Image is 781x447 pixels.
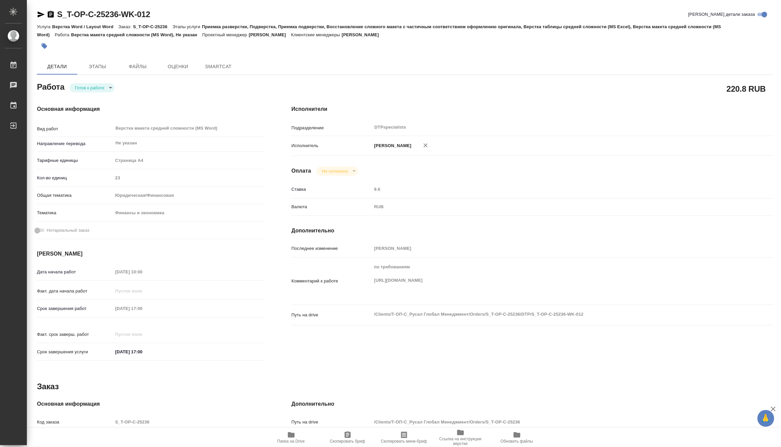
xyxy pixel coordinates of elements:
[37,140,113,147] p: Направление перевода
[37,157,113,164] p: Тарифные единицы
[202,62,234,71] span: SmartCat
[119,24,133,29] p: Заказ:
[292,227,774,235] h4: Дополнительно
[342,32,384,37] p: [PERSON_NAME]
[263,428,319,447] button: Папка на Drive
[57,10,150,19] a: S_T-OP-C-25236-WK-012
[37,175,113,181] p: Кол-во единиц
[292,278,372,284] p: Комментарий к работе
[37,305,113,312] p: Срок завершения работ
[37,419,113,426] p: Код заказа
[113,173,265,183] input: Пустое поле
[316,167,358,176] div: Готов к работе
[113,155,265,166] div: Страница А4
[372,261,733,300] textarea: по требованиям [URL][DOMAIN_NAME]
[133,24,172,29] p: S_T-OP-C-25236
[37,10,45,18] button: Скопировать ссылку для ЯМессенджера
[277,439,305,444] span: Папка на Drive
[688,11,755,18] span: [PERSON_NAME] детали заказа
[202,32,249,37] p: Проектный менеджер
[436,437,485,446] span: Ссылка на инструкции верстки
[37,210,113,216] p: Тематика
[376,428,432,447] button: Скопировать мини-бриф
[113,329,172,339] input: Пустое поле
[330,439,365,444] span: Скопировать бриф
[372,243,733,253] input: Пустое поле
[47,227,89,234] span: Нотариальный заказ
[113,347,172,357] input: ✎ Введи что-нибудь
[418,138,433,153] button: Удалить исполнителя
[113,190,265,201] div: Юридическая/Финансовая
[37,192,113,199] p: Общая тематика
[292,245,372,252] p: Последнее изменение
[432,428,489,447] button: Ссылка на инструкции верстки
[372,201,733,213] div: RUB
[372,417,733,427] input: Пустое поле
[37,349,113,355] p: Срок завершения услуги
[81,62,114,71] span: Этапы
[113,207,265,219] div: Финансы и экономика
[372,309,733,320] textarea: /Clients/Т-ОП-С_Русал Глобал Менеджмент/Orders/S_T-OP-C-25236/DTP/S_T-OP-C-25236-WK-012
[292,125,372,131] p: Подразделение
[381,439,427,444] span: Скопировать мини-бриф
[37,250,265,258] h4: [PERSON_NAME]
[47,10,55,18] button: Скопировать ссылку
[37,400,265,408] h4: Основная информация
[37,126,113,132] p: Вид работ
[113,286,172,296] input: Пустое поле
[37,288,113,295] p: Факт. дата начала работ
[292,105,774,113] h4: Исполнители
[760,411,772,426] span: 🙏
[292,400,774,408] h4: Дополнительно
[320,168,350,174] button: Не оплачена
[71,32,203,37] p: Верстка макета средней сложности (MS Word), Не указан
[489,428,545,447] button: Обновить файлы
[41,62,73,71] span: Детали
[727,83,766,94] h2: 220.8 RUB
[113,267,172,277] input: Пустое поле
[292,186,372,193] p: Ставка
[292,167,311,175] h4: Оплата
[37,24,721,37] p: Приемка разверстки, Подверстка, Приемка подверстки, Восстановление сложного макета с частичным со...
[291,32,342,37] p: Клиентские менеджеры
[37,80,64,92] h2: Работа
[249,32,291,37] p: [PERSON_NAME]
[172,24,202,29] p: Этапы услуги
[37,24,52,29] p: Услуга
[37,381,59,392] h2: Заказ
[113,304,172,313] input: Пустое поле
[372,142,411,149] p: [PERSON_NAME]
[292,204,372,210] p: Валюта
[37,105,265,113] h4: Основная информация
[55,32,71,37] p: Работа
[37,269,113,275] p: Дата начала работ
[372,184,733,194] input: Пустое поле
[52,24,118,29] p: Верстка Word / Layout Word
[292,419,372,426] p: Путь на drive
[37,39,52,53] button: Добавить тэг
[37,331,113,338] p: Факт. срок заверш. работ
[757,410,774,427] button: 🙏
[113,417,265,427] input: Пустое поле
[319,428,376,447] button: Скопировать бриф
[162,62,194,71] span: Оценки
[501,439,533,444] span: Обновить файлы
[122,62,154,71] span: Файлы
[70,83,115,92] div: Готов к работе
[292,312,372,318] p: Путь на drive
[292,142,372,149] p: Исполнитель
[73,85,106,91] button: Готов к работе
